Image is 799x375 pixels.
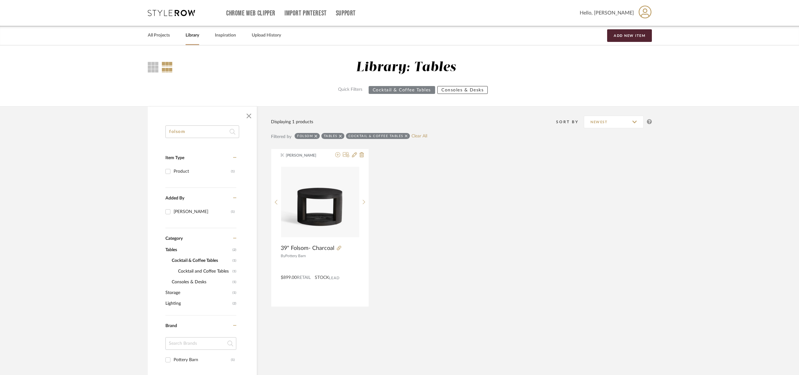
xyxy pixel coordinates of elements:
[437,86,488,94] button: Consoles & Desks
[165,298,231,309] span: Lighting
[281,254,285,258] span: By
[233,277,236,287] span: (1)
[231,355,235,365] div: (1)
[172,255,231,266] span: Cocktail & Coffee Tables
[334,86,366,94] label: Quick Filters
[252,31,281,40] a: Upload History
[281,275,297,280] span: $899.00
[165,337,236,350] input: Search Brands
[286,153,325,158] span: [PERSON_NAME]
[165,125,239,138] input: Search within 1 results
[580,9,634,17] span: Hello, [PERSON_NAME]
[324,134,337,138] div: Tables
[215,31,236,40] a: Inspiration
[329,276,340,280] span: Lead
[369,86,435,94] button: Cocktail & Coffee Tables
[174,355,231,365] div: Pottery Barn
[186,31,199,40] a: Library
[165,236,183,241] span: Category
[233,245,236,255] span: (2)
[233,288,236,298] span: (1)
[297,134,313,138] div: folsom
[226,11,275,16] a: Chrome Web Clipper
[233,266,236,276] span: (1)
[243,110,255,122] button: Close
[356,60,456,76] div: Library: Tables
[281,245,334,252] span: 39" Folsom- Charcoal
[172,277,231,287] span: Consoles & Desks
[233,298,236,309] span: (2)
[165,156,184,160] span: Item Type
[231,207,235,217] div: (1)
[556,119,584,125] div: Sort By
[315,274,329,281] span: STOCK
[174,207,231,217] div: [PERSON_NAME]
[281,167,359,237] img: 39" Folsom- Charcoal
[348,134,403,138] div: Cocktail & Coffee Tables
[285,254,306,258] span: Pottery Barn
[411,134,427,139] a: Clear All
[271,118,313,125] div: Displaying 1 products
[174,166,231,176] div: Product
[178,266,231,277] span: Cocktail and Coffee Tables
[233,256,236,266] span: (1)
[231,166,235,176] div: (1)
[148,31,170,40] a: All Projects
[607,29,652,42] button: Add New Item
[271,133,291,140] div: Filtered by
[297,275,311,280] span: Retail
[165,196,184,200] span: Added By
[336,11,356,16] a: Support
[165,245,231,255] span: Tables
[285,11,327,16] a: Import Pinterest
[165,324,177,328] span: Brand
[165,287,231,298] span: Storage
